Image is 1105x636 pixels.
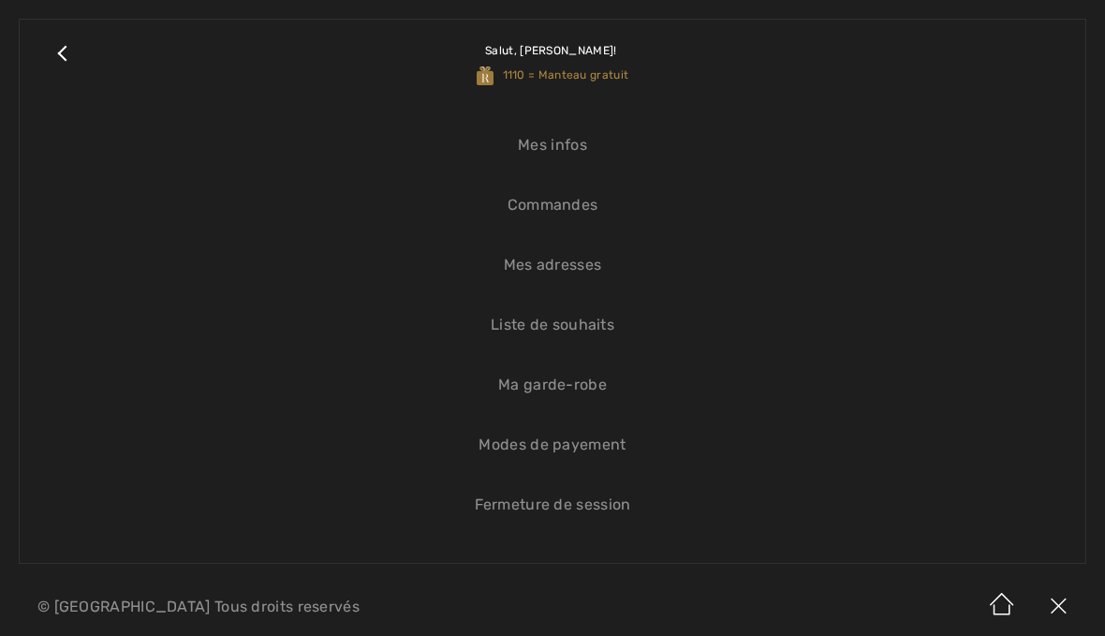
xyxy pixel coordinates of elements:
p: © [GEOGRAPHIC_DATA] Tous droits reservés [37,600,649,614]
img: X [1030,578,1086,636]
img: Accueil [974,578,1030,636]
a: Commandes [38,185,1067,226]
a: Ma garde-robe [38,364,1067,406]
a: Fermeture de session [38,484,1067,525]
span: 1110 = Manteau gratuit [477,68,628,81]
a: Mes adresses [38,244,1067,286]
a: Mes infos [38,125,1067,166]
span: Salut, [PERSON_NAME]! [485,44,616,57]
a: Liste de souhaits [38,304,1067,346]
a: Modes de payement [38,424,1067,466]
